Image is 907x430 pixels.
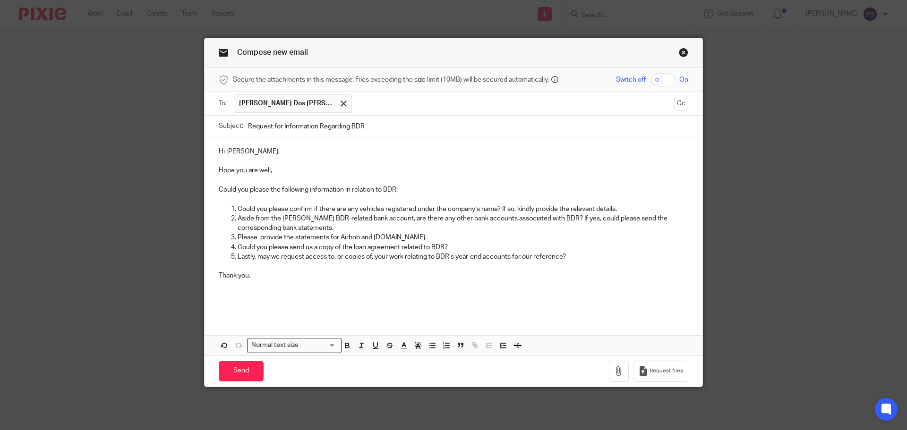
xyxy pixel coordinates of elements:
label: To: [219,99,229,108]
p: Could you please send us a copy of the loan agreement related to BDR? [238,243,688,252]
input: Send [219,361,264,381]
p: Thank you, [219,271,688,280]
span: Compose new email [237,49,308,56]
button: Cc [674,97,688,111]
p: Lastly, may we request access to, or copies of, your work relating to BDR’s year-end accounts for... [238,252,688,261]
p: Could you please the following information in relation to BDR: [219,185,688,194]
span: Switch off [616,75,646,84]
p: Aside from the [PERSON_NAME] BDR-related bank account, are there any other bank accounts associat... [238,214,688,233]
input: Search for option [302,340,336,350]
span: On [679,75,688,84]
p: Hope you are well, [219,166,688,175]
p: Could you please confirm if there are any vehicles registered under the company’s name? If so, ki... [238,204,688,214]
div: Search for option [247,338,342,353]
span: Secure the attachments in this message. Files exceeding the size limit (10MB) will be secured aut... [233,75,549,84]
span: Normal text size [249,340,301,350]
a: Close this dialog window [679,48,688,60]
span: Request files [650,367,683,375]
label: Subject: [219,121,243,131]
button: Request files [633,361,688,382]
p: Hi [PERSON_NAME], [219,147,688,156]
span: [PERSON_NAME] Dos [PERSON_NAME] [239,99,334,108]
p: Please provide the statements for Airbnb and [DOMAIN_NAME]. [238,233,688,242]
